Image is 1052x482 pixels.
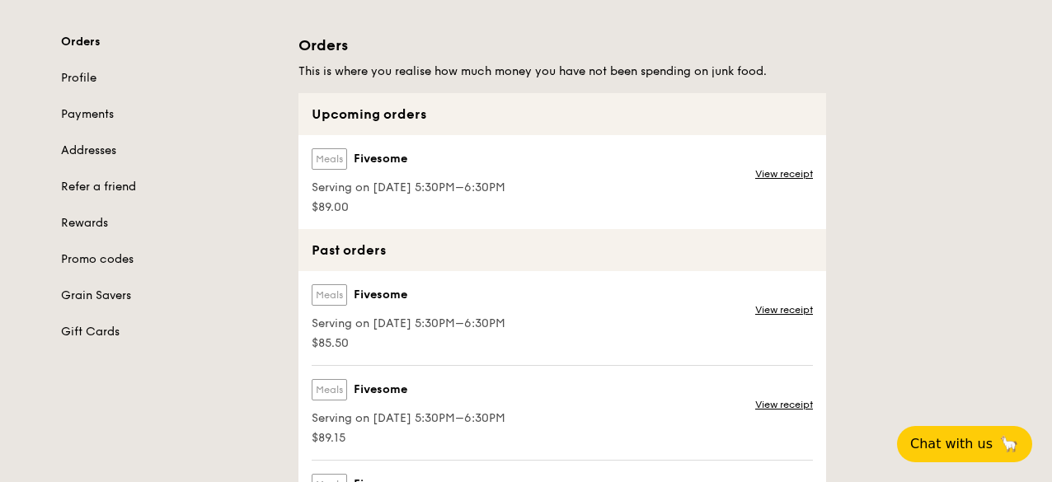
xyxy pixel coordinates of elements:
div: Upcoming orders [298,93,826,135]
span: Serving on [DATE] 5:30PM–6:30PM [312,410,505,427]
a: Addresses [61,143,279,159]
span: $89.15 [312,430,505,447]
span: Fivesome [354,287,407,303]
label: Meals [312,379,347,400]
a: Profile [61,70,279,87]
a: Grain Savers [61,288,279,304]
label: Meals [312,284,347,306]
a: Orders [61,34,279,50]
span: Serving on [DATE] 5:30PM–6:30PM [312,316,505,332]
h1: Orders [298,34,826,57]
h5: This is where you realise how much money you have not been spending on junk food. [298,63,826,80]
a: Refer a friend [61,179,279,195]
a: Gift Cards [61,324,279,340]
a: Promo codes [61,251,279,268]
a: View receipt [755,303,813,316]
span: Chat with us [910,434,993,454]
span: Fivesome [354,381,407,398]
span: $89.00 [312,199,505,216]
span: Serving on [DATE] 5:30PM–6:30PM [312,180,505,196]
label: Meals [312,148,347,170]
div: Past orders [298,229,826,271]
button: Chat with us🦙 [897,426,1032,462]
span: Fivesome [354,151,407,167]
span: 🦙 [999,434,1019,454]
a: Payments [61,106,279,123]
a: View receipt [755,167,813,180]
a: View receipt [755,398,813,411]
a: Rewards [61,215,279,232]
span: $85.50 [312,335,505,352]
